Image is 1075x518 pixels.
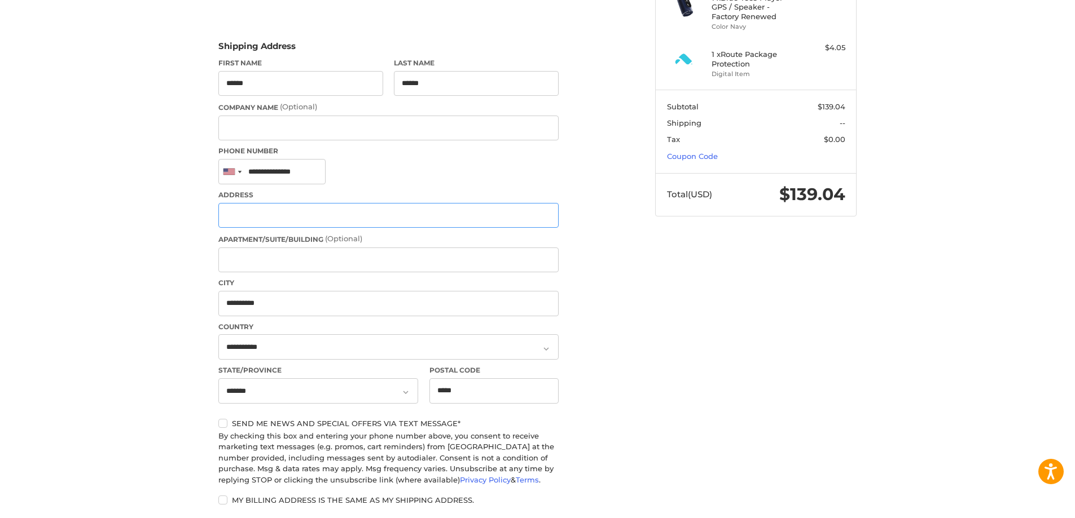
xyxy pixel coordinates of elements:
[218,190,559,200] label: Address
[779,184,845,205] span: $139.04
[219,160,245,184] div: United States: +1
[840,118,845,127] span: --
[218,495,559,504] label: My billing address is the same as my shipping address.
[460,475,511,484] a: Privacy Policy
[712,22,798,32] li: Color Navy
[218,101,559,113] label: Company Name
[218,233,559,245] label: Apartment/Suite/Building
[218,58,383,68] label: First Name
[516,475,539,484] a: Terms
[824,135,845,144] span: $0.00
[429,365,559,375] label: Postal Code
[712,69,798,79] li: Digital Item
[712,50,798,68] h4: 1 x Route Package Protection
[667,118,701,127] span: Shipping
[280,102,317,111] small: (Optional)
[218,146,559,156] label: Phone Number
[218,365,418,375] label: State/Province
[218,419,559,428] label: Send me news and special offers via text message*
[218,431,559,486] div: By checking this box and entering your phone number above, you consent to receive marketing text ...
[667,135,680,144] span: Tax
[218,278,559,288] label: City
[667,189,712,200] span: Total (USD)
[667,102,699,111] span: Subtotal
[667,152,718,161] a: Coupon Code
[801,42,845,54] div: $4.05
[394,58,559,68] label: Last Name
[818,102,845,111] span: $139.04
[218,322,559,332] label: Country
[325,234,362,243] small: (Optional)
[218,40,296,58] legend: Shipping Address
